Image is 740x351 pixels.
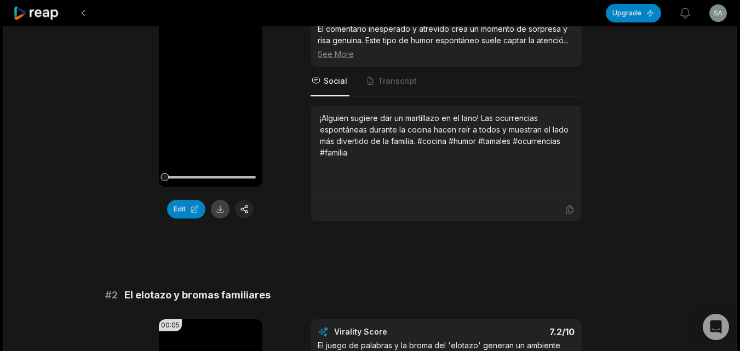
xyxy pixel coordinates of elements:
[334,326,452,337] div: Virality Score
[311,67,582,96] nav: Tabs
[105,287,118,303] span: # 2
[159,3,262,187] video: Your browser does not support mp4 format.
[457,326,575,337] div: 7.2 /10
[318,48,575,60] div: See More
[167,200,205,218] button: Edit
[320,112,572,158] div: ¡Alguien sugiere dar un martillazo en el lano! Las ocurrencias espontáneas durante la cocina hace...
[324,76,347,87] span: Social
[318,23,575,60] div: El comentario inesperado y atrevido crea un momento de sorpresa y risa genuina. Este tipo de humo...
[606,4,661,22] button: Upgrade
[703,314,729,340] div: Open Intercom Messenger
[378,76,417,87] span: Transcript
[124,287,271,303] span: El elotazo y bromas familiares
